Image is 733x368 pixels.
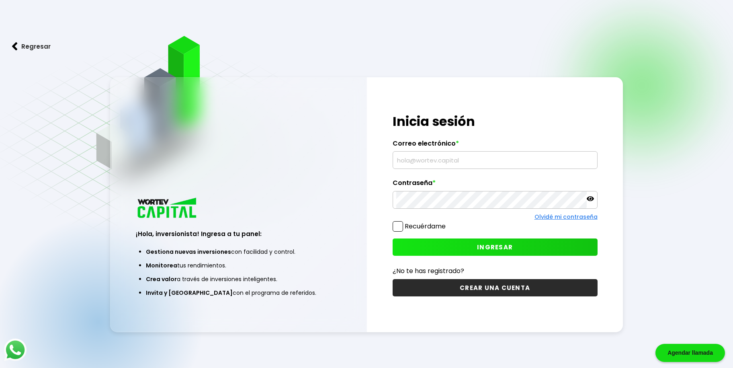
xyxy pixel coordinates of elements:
[146,289,233,297] span: Invita y [GEOGRAPHIC_DATA]
[477,243,513,251] span: INGRESAR
[393,179,598,191] label: Contraseña
[12,42,18,51] img: flecha izquierda
[393,266,598,276] p: ¿No te has registrado?
[146,275,177,283] span: Crea valor
[655,344,725,362] div: Agendar llamada
[146,259,331,272] li: tus rendimientos.
[146,261,177,269] span: Monitorea
[136,197,199,220] img: logo_wortev_capital
[534,213,598,221] a: Olvidé mi contraseña
[393,238,598,256] button: INGRESAR
[393,279,598,296] button: CREAR UNA CUENTA
[393,140,598,152] label: Correo electrónico
[396,152,594,169] input: hola@wortev.capital
[146,286,331,300] li: con el programa de referidos.
[136,229,341,238] h3: ¡Hola, inversionista! Ingresa a tu panel:
[405,222,446,231] label: Recuérdame
[146,248,231,256] span: Gestiona nuevas inversiones
[146,272,331,286] li: a través de inversiones inteligentes.
[393,112,598,131] h1: Inicia sesión
[4,339,27,361] img: logos_whatsapp-icon.242b2217.svg
[393,266,598,296] a: ¿No te has registrado?CREAR UNA CUENTA
[146,245,331,259] li: con facilidad y control.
